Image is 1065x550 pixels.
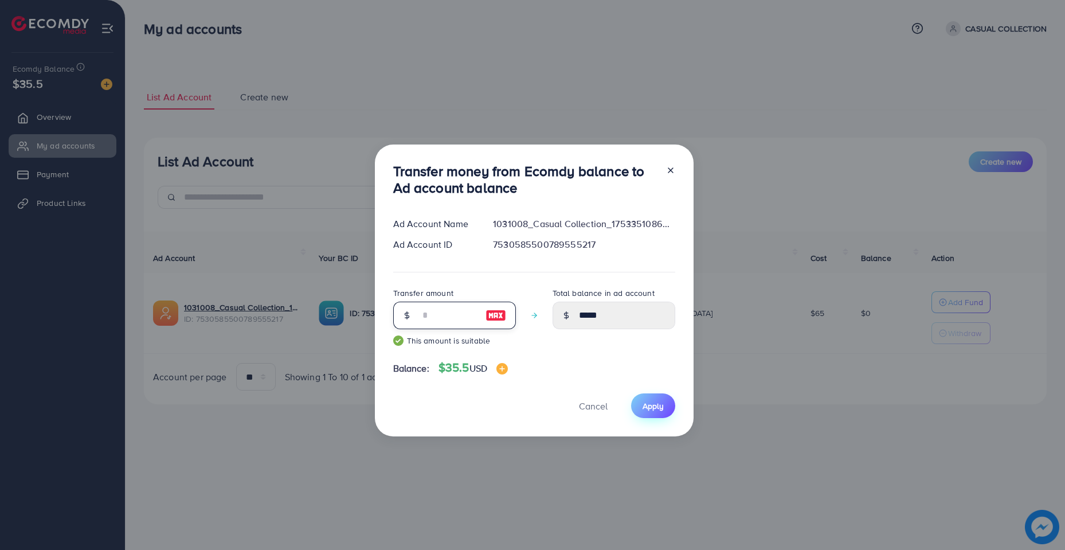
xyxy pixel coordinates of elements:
[384,238,484,251] div: Ad Account ID
[438,361,508,375] h4: $35.5
[643,400,664,412] span: Apply
[393,163,657,196] h3: Transfer money from Ecomdy balance to Ad account balance
[485,309,506,322] img: image
[579,400,608,412] span: Cancel
[393,362,429,375] span: Balance:
[393,336,404,346] img: guide
[553,287,655,299] label: Total balance in ad account
[384,217,484,231] div: Ad Account Name
[393,287,453,299] label: Transfer amount
[484,238,684,251] div: 7530585500789555217
[484,217,684,231] div: 1031008_Casual Collection_1753351086645
[496,363,508,375] img: image
[631,393,675,418] button: Apply
[469,362,487,375] span: USD
[565,393,622,418] button: Cancel
[393,335,516,346] small: This amount is suitable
